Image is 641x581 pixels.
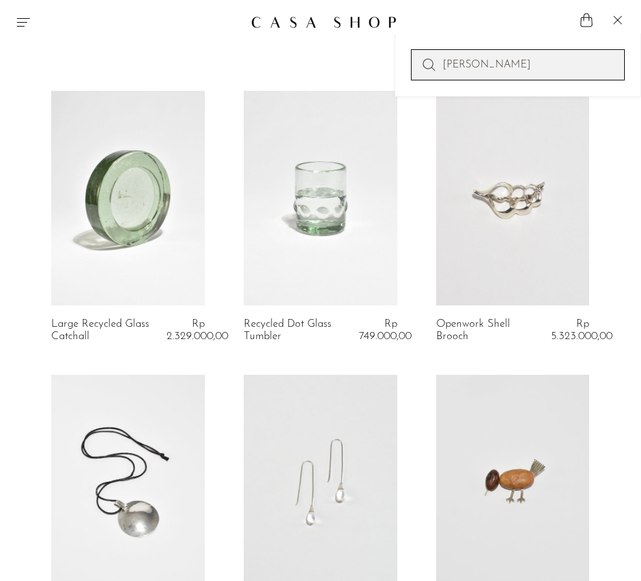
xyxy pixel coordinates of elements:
input: Perform a search [411,49,625,80]
span: Rp 749.000,00 [359,318,412,341]
span: Rp 5.323.000,00 [551,318,612,341]
button: Menu [16,14,31,30]
a: Openwork Shell Brooch [436,318,536,342]
a: Large Recycled Glass Catchall [51,318,151,342]
a: Recycled Dot Glass Tumbler [244,318,344,342]
span: Rp 2.329.000,00 [167,318,228,341]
